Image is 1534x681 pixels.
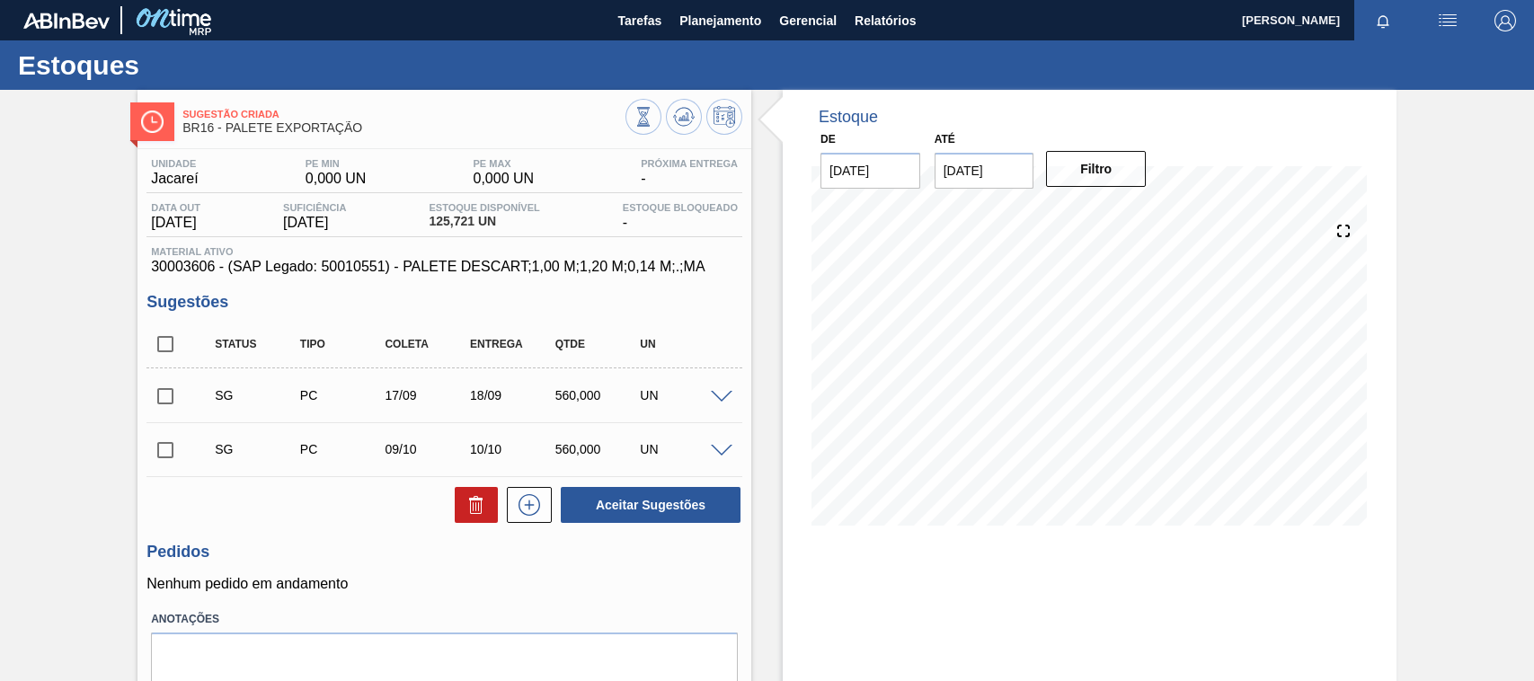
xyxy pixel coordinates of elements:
div: Pedido de Compra [296,388,389,402]
div: 17/09/2025 [380,388,474,402]
input: dd/mm/yyyy [820,153,920,189]
div: - [636,158,742,187]
button: Visão Geral dos Estoques [625,99,661,135]
button: Notificações [1354,8,1412,33]
button: Atualizar Gráfico [666,99,702,135]
div: Nova sugestão [498,487,552,523]
span: Jacareí [151,171,198,187]
input: dd/mm/yyyy [935,153,1034,189]
div: Tipo [296,338,389,350]
label: Até [935,133,955,146]
div: Qtde [551,338,644,350]
img: userActions [1437,10,1459,31]
div: - [618,202,742,231]
img: Ícone [141,111,164,133]
div: Sugestão Criada [210,388,304,402]
span: Planejamento [679,10,761,31]
div: Sugestão Criada [210,442,304,456]
h3: Sugestões [146,293,742,312]
div: Pedido de Compra [296,442,389,456]
span: Unidade [151,158,198,169]
div: Status [210,338,304,350]
span: 30003606 - (SAP Legado: 50010551) - PALETE DESCART;1,00 M;1,20 M;0,14 M;.;MA [151,259,738,275]
span: Estoque Bloqueado [623,202,738,213]
span: Tarefas [617,10,661,31]
div: Entrega [466,338,559,350]
img: TNhmsLtSVTkK8tSr43FrP2fwEKptu5GPRR3wAAAABJRU5ErkJggg== [23,13,110,29]
div: 10/10/2025 [466,442,559,456]
div: UN [635,388,729,402]
div: Aceitar Sugestões [552,485,742,525]
span: BR16 - PALETE EXPORTAÇÃO [182,121,625,135]
div: 560,000 [551,388,644,402]
span: Sugestão Criada [182,109,625,119]
button: Aceitar Sugestões [561,487,740,523]
span: [DATE] [283,215,346,231]
h3: Pedidos [146,543,742,562]
div: Estoque [819,108,878,127]
div: UN [635,442,729,456]
div: 560,000 [551,442,644,456]
div: UN [635,338,729,350]
p: Nenhum pedido em andamento [146,576,742,592]
div: Excluir Sugestões [446,487,498,523]
button: Programar Estoque [706,99,742,135]
h1: Estoques [18,55,337,75]
span: Estoque Disponível [429,202,539,213]
span: Próxima Entrega [641,158,738,169]
div: 09/10/2025 [380,442,474,456]
span: Gerencial [779,10,837,31]
span: PE MIN [306,158,367,169]
img: Logout [1494,10,1516,31]
button: Filtro [1046,151,1146,187]
span: Data out [151,202,200,213]
label: Anotações [151,606,738,632]
span: [DATE] [151,215,200,231]
span: Material ativo [151,246,738,257]
label: De [820,133,836,146]
span: 0,000 UN [306,171,367,187]
span: Relatórios [855,10,916,31]
span: PE MAX [474,158,535,169]
span: 0,000 UN [474,171,535,187]
div: Coleta [380,338,474,350]
div: 18/09/2025 [466,388,559,402]
span: 125,721 UN [429,215,539,228]
span: Suficiência [283,202,346,213]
